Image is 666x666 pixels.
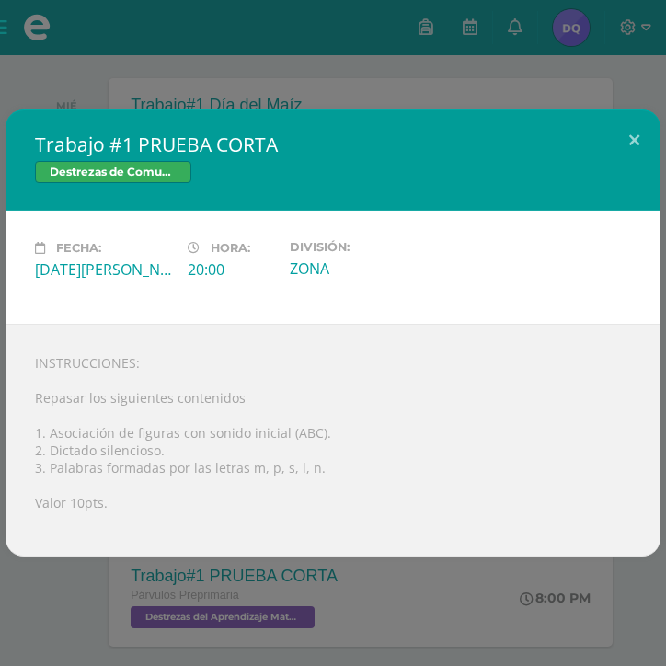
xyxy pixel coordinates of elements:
label: División: [290,240,428,254]
h2: Trabajo #1 PRUEBA CORTA [35,132,631,157]
div: 20:00 [188,259,275,280]
span: Fecha: [56,241,101,255]
span: Hora: [211,241,250,255]
div: INSTRUCCIONES: Repasar los siguientes contenidos 1. Asociación de figuras con sonido inicial (ABC... [6,324,660,557]
button: Close (Esc) [608,109,660,172]
span: Destrezas de Comunicación y Lenguaje [35,161,191,183]
div: [DATE][PERSON_NAME] [35,259,173,280]
div: ZONA [290,258,428,279]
